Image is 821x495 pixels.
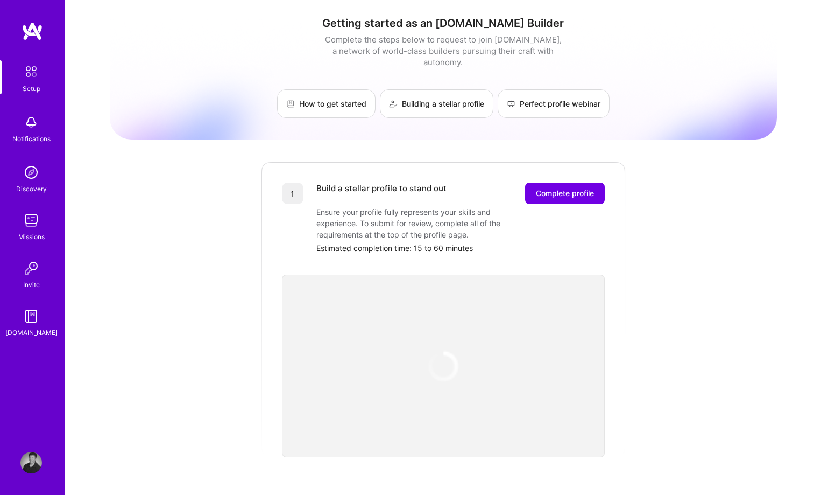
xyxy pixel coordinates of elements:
img: logo [22,22,43,41]
div: Setup [23,83,40,94]
iframe: video [282,275,605,457]
img: guide book [20,305,42,327]
a: Perfect profile webinar [498,89,610,118]
div: Ensure your profile fully represents your skills and experience. To submit for review, complete a... [316,206,532,240]
div: Complete the steps below to request to join [DOMAIN_NAME], a network of world-class builders purs... [322,34,564,68]
div: Estimated completion time: 15 to 60 minutes [316,242,605,254]
div: Missions [18,231,45,242]
a: User Avatar [18,452,45,473]
div: Discovery [16,183,47,194]
div: 1 [282,183,303,204]
div: Build a stellar profile to stand out [316,183,447,204]
img: Invite [20,257,42,279]
span: Complete profile [536,188,594,199]
img: Perfect profile webinar [507,100,515,108]
img: bell [20,111,42,133]
img: teamwork [20,210,42,231]
a: How to get started [277,89,376,118]
img: User Avatar [20,452,42,473]
img: loading [426,348,461,384]
h1: Getting started as an [DOMAIN_NAME] Builder [110,17,777,30]
div: [DOMAIN_NAME] [5,327,58,338]
button: Complete profile [525,183,605,204]
img: setup [20,60,43,83]
a: Building a stellar profile [380,89,493,118]
img: How to get started [286,100,295,108]
img: Building a stellar profile [389,100,398,108]
div: Notifications [12,133,51,144]
div: Invite [23,279,40,290]
img: discovery [20,162,42,183]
